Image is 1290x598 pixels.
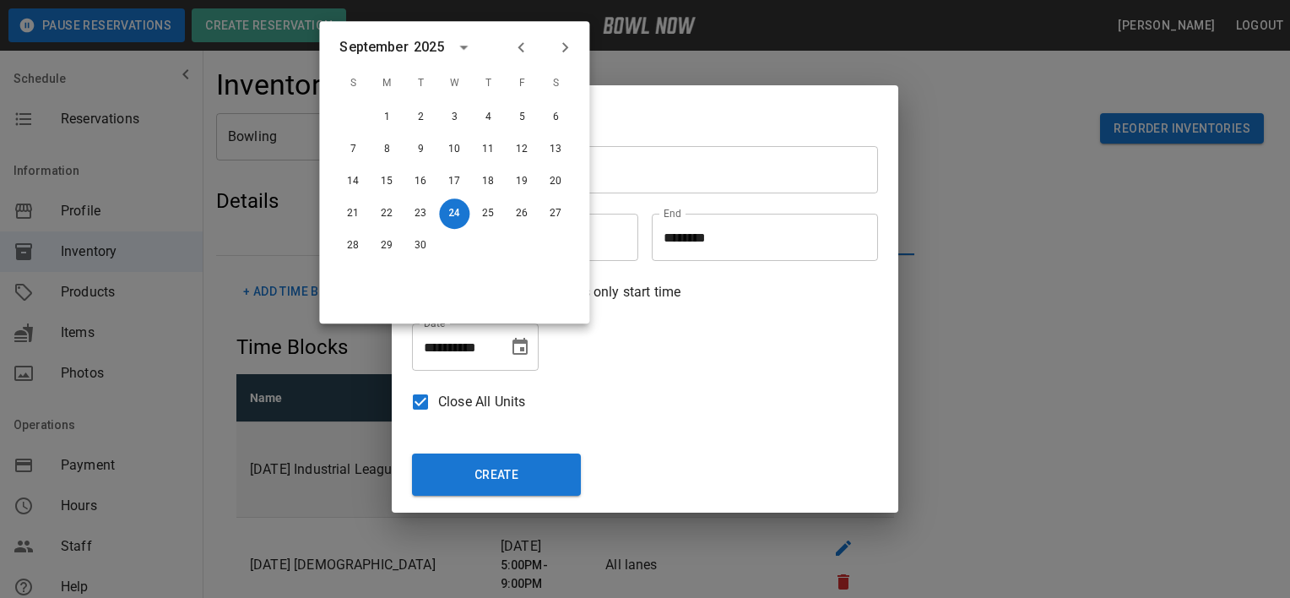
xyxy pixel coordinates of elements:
span: T [405,67,436,101]
button: Sep 26, 2025 [507,198,537,229]
button: Sep 5, 2025 [507,102,537,133]
button: Sep 4, 2025 [473,102,503,133]
button: Sep 11, 2025 [473,134,503,165]
button: Sep 2, 2025 [405,102,436,133]
button: Sep 28, 2025 [338,231,368,261]
span: T [473,67,503,101]
span: S [540,67,571,101]
button: Sep 30, 2025 [405,231,436,261]
div: 2025 [414,37,445,57]
h2: Time Block [392,85,898,139]
button: Sep 17, 2025 [439,166,469,197]
span: S [338,67,368,101]
button: calendar view is open, switch to year view [449,33,478,62]
button: Sep 9, 2025 [405,134,436,165]
button: Sep 25, 2025 [473,198,503,229]
button: Sep 7, 2025 [338,134,368,165]
button: Previous month [507,33,535,62]
button: Sep 29, 2025 [371,231,402,261]
button: Sep 3, 2025 [439,102,469,133]
button: Sep 22, 2025 [371,198,402,229]
button: Sep 18, 2025 [473,166,503,197]
button: Sep 23, 2025 [405,198,436,229]
button: Sep 21, 2025 [338,198,368,229]
span: W [439,67,469,101]
button: Sep 14, 2025 [338,166,368,197]
button: Sep 10, 2025 [439,134,469,165]
button: Sep 24, 2025 [439,198,469,229]
button: Sep 1, 2025 [371,102,402,133]
button: Sep 15, 2025 [371,166,402,197]
button: Sep 20, 2025 [540,166,571,197]
div: September [339,37,408,57]
button: Next month [550,33,579,62]
button: Sep 6, 2025 [540,102,571,133]
label: End [664,206,681,220]
button: Sep 16, 2025 [405,166,436,197]
button: Create [412,454,581,496]
span: Blocks only start time [550,282,680,302]
button: Sep 13, 2025 [540,134,571,165]
button: Sep 19, 2025 [507,166,537,197]
button: Sep 8, 2025 [371,134,402,165]
span: M [371,67,402,101]
button: Sep 12, 2025 [507,134,537,165]
input: Choose time, selected time is 8:30 PM [652,214,866,261]
button: Choose date, selected date is Sep 24, 2025 [503,330,537,364]
span: F [507,67,537,101]
button: Sep 27, 2025 [540,198,571,229]
span: Close All Units [438,392,525,412]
